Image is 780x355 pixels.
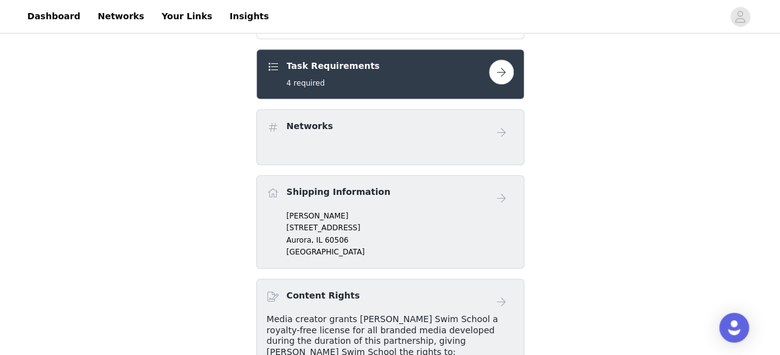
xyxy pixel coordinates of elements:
h4: Content Rights [287,289,360,302]
a: Insights [222,2,276,30]
span: Aurora, [287,236,314,245]
span: 60506 [325,236,348,245]
div: Open Intercom Messenger [719,313,749,343]
h5: 4 required [287,78,380,89]
div: Task Requirements [256,49,524,99]
h4: Shipping Information [287,186,390,199]
div: avatar [734,7,746,27]
p: [GEOGRAPHIC_DATA] [287,246,514,258]
h4: Networks [287,120,333,133]
p: [STREET_ADDRESS] [287,222,514,233]
div: Networks [256,109,524,165]
span: IL [316,236,322,245]
div: Shipping Information [256,175,524,269]
p: [PERSON_NAME] [287,210,514,222]
h4: Task Requirements [287,60,380,73]
a: Networks [90,2,151,30]
a: Dashboard [20,2,87,30]
a: Your Links [154,2,220,30]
